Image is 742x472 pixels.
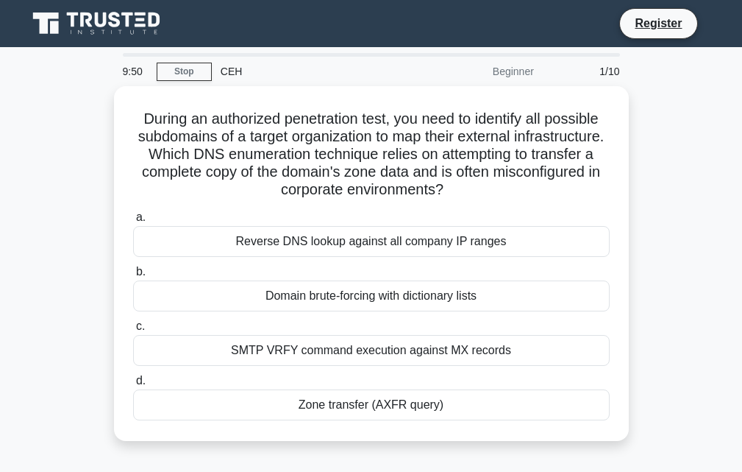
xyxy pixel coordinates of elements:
a: Stop [157,63,212,81]
span: d. [136,374,146,387]
div: 9:50 [114,57,157,86]
div: 1/10 [543,57,629,86]
div: CEH [212,57,414,86]
div: Domain brute-forcing with dictionary lists [133,281,610,311]
span: c. [136,320,145,332]
a: Register [626,14,691,32]
div: SMTP VRFY command execution against MX records [133,335,610,366]
div: Reverse DNS lookup against all company IP ranges [133,226,610,257]
span: a. [136,211,146,223]
span: b. [136,265,146,278]
h5: During an authorized penetration test, you need to identify all possible subdomains of a target o... [132,110,611,200]
div: Zone transfer (AXFR query) [133,390,610,420]
div: Beginner [414,57,543,86]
